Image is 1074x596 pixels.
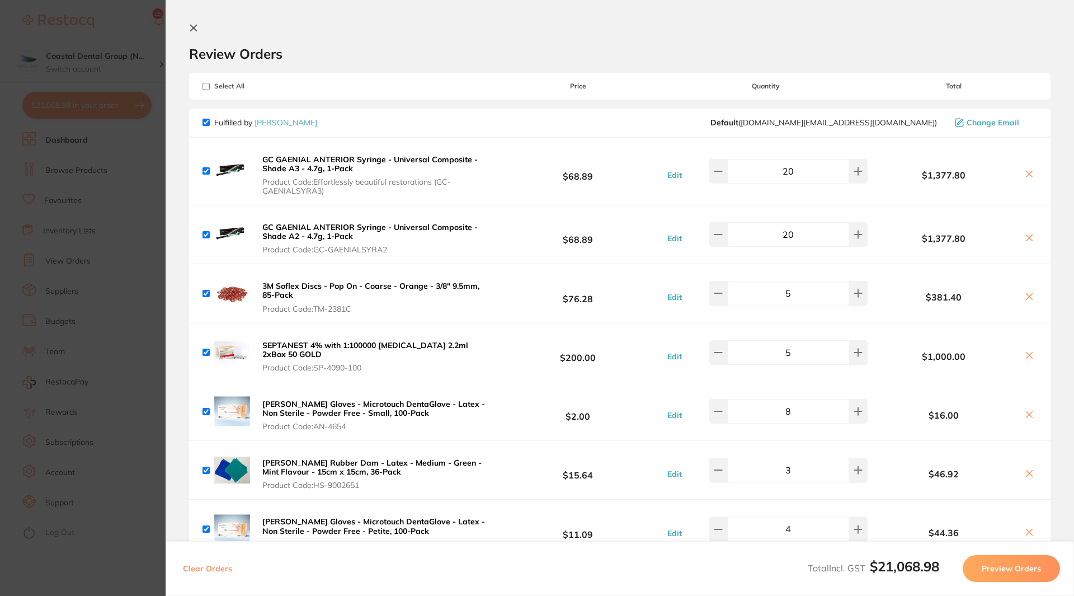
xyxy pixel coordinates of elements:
span: Product Code: Effortlessly beautiful restorations (GC-GAENIALSYRA3) [262,177,491,195]
span: customer.care@henryschein.com.au [710,118,937,127]
b: $2.00 [494,401,661,422]
b: $44.36 [870,528,1017,538]
b: GC GAENIAL ANTERIOR Syringe - Universal Composite - Shade A3 - 4.7g, 1-Pack [262,154,478,173]
b: $68.89 [494,224,661,245]
img: c21nNDZ0Mg [214,511,250,547]
button: Edit [664,469,685,479]
p: Fulfilled by [214,118,317,127]
button: Edit [664,170,685,180]
span: Select All [202,82,314,90]
button: SEPTANEST 4% with 1:100000 [MEDICAL_DATA] 2.2ml 2xBox 50 GOLD Product Code:SP-4090-100 [259,340,494,373]
button: [PERSON_NAME] Gloves - Microtouch DentaGlove - Latex - Non Sterile - Powder Free - Petite, 100-Pa... [259,517,494,549]
span: Product Code: AN-4653 [262,540,491,549]
button: Clear Orders [180,555,235,582]
b: Default [710,118,738,128]
span: Product Code: HS-9002651 [262,481,491,490]
button: [PERSON_NAME] Gloves - Microtouch DentaGlove - Latex - Non Sterile - Powder Free - Small, 100-Pac... [259,399,494,431]
button: 3M Soflex Discs - Pop On - Coarse - Orange - 3/8" 9.5mm, 85-Pack Product Code:TM-2381C [259,281,494,313]
span: Product Code: SP-4090-100 [262,363,491,372]
span: Change Email [967,118,1019,127]
button: GC GAENIAL ANTERIOR Syringe - Universal Composite - Shade A3 - 4.7g, 1-Pack Product Code:Effortle... [259,154,494,196]
b: $200.00 [494,342,661,363]
b: SEPTANEST 4% with 1:100000 [MEDICAL_DATA] 2.2ml 2xBox 50 GOLD [262,340,468,359]
b: $1,377.80 [870,170,1017,180]
button: Edit [664,410,685,420]
span: Product Code: AN-4654 [262,422,491,431]
img: cmdnem9iYw [214,276,250,312]
b: [PERSON_NAME] Rubber Dam - Latex - Medium - Green - Mint Flavour - 15cm x 15cm, 36-Pack [262,458,482,477]
b: $76.28 [494,283,661,304]
b: [PERSON_NAME] Gloves - Microtouch DentaGlove - Latex - Non Sterile - Powder Free - Small, 100-Pack [262,399,485,418]
b: 3M Soflex Discs - Pop On - Coarse - Orange - 3/8" 9.5mm, 85-Pack [262,281,479,300]
button: Edit [664,528,685,538]
button: Preview Orders [963,555,1060,582]
b: $16.00 [870,410,1017,420]
button: Edit [664,351,685,362]
b: [PERSON_NAME] Gloves - Microtouch DentaGlove - Latex - Non Sterile - Powder Free - Petite, 100-Pack [262,517,485,536]
button: Change Email [951,118,1037,128]
button: GC GAENIAL ANTERIOR Syringe - Universal Composite - Shade A2 - 4.7g, 1-Pack Product Code:GC-GAENI... [259,222,494,255]
button: [PERSON_NAME] Rubber Dam - Latex - Medium - Green - Mint Flavour - 15cm x 15cm, 36-Pack Product C... [259,458,494,490]
img: eWxla2dsaQ [214,335,250,370]
b: $15.64 [494,460,661,481]
img: OXlnc2szZw [214,217,250,252]
a: [PERSON_NAME] [255,118,317,128]
span: Total Incl. GST [808,562,939,574]
b: $11.09 [494,519,661,539]
span: Price [494,82,661,90]
button: Edit [664,233,685,243]
button: Edit [664,292,685,302]
h2: Review Orders [189,45,1051,62]
b: $381.40 [870,292,1017,302]
b: $1,000.00 [870,351,1017,362]
span: Product Code: GC-GAENIALSYRA2 [262,245,491,254]
b: GC GAENIAL ANTERIOR Syringe - Universal Composite - Shade A2 - 4.7g, 1-Pack [262,222,478,241]
span: Product Code: TM-2381C [262,304,491,313]
img: bHltNm9mcA [214,153,250,189]
img: bnIxZXljeg [214,452,250,488]
span: Total [870,82,1037,90]
b: $21,068.98 [870,558,939,575]
img: djczcDk4dQ [214,393,250,429]
b: $68.89 [494,161,661,182]
b: $1,377.80 [870,233,1017,243]
b: $46.92 [870,469,1017,479]
span: Quantity [662,82,870,90]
